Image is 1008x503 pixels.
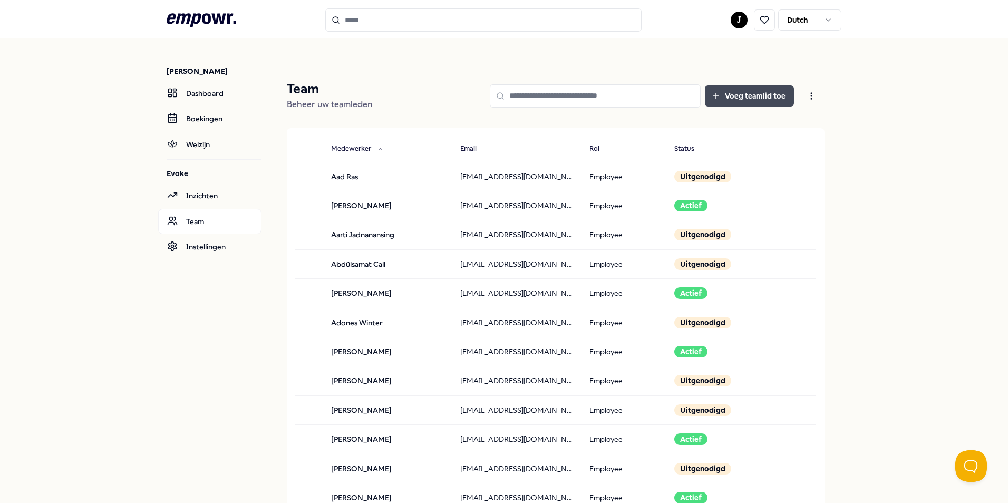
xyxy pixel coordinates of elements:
button: Open menu [798,85,825,107]
td: [EMAIL_ADDRESS][DOMAIN_NAME] [452,191,581,220]
a: Inzichten [158,183,261,208]
td: [EMAIL_ADDRESS][DOMAIN_NAME] [452,425,581,454]
td: [PERSON_NAME] [323,191,452,220]
td: [EMAIL_ADDRESS][DOMAIN_NAME] [452,162,581,191]
a: Team [158,209,261,234]
td: [EMAIL_ADDRESS][DOMAIN_NAME] [452,337,581,366]
p: Evoke [167,168,261,179]
button: Rol [581,139,621,160]
div: Uitgenodigd [674,258,731,270]
div: Actief [674,346,707,357]
div: Uitgenodigd [674,375,731,386]
a: Boekingen [158,106,261,131]
td: Employee [581,425,666,454]
div: Uitgenodigd [674,404,731,416]
td: Aad Ras [323,162,452,191]
div: Uitgenodigd [674,229,731,240]
td: [PERSON_NAME] [323,279,452,308]
div: Actief [674,287,707,299]
td: [EMAIL_ADDRESS][DOMAIN_NAME] [452,220,581,249]
td: [PERSON_NAME] [323,337,452,366]
td: Employee [581,395,666,424]
button: Voeg teamlid toe [705,85,794,107]
td: Employee [581,249,666,278]
td: [EMAIL_ADDRESS][DOMAIN_NAME] [452,249,581,278]
td: Employee [581,220,666,249]
p: [PERSON_NAME] [167,66,261,76]
td: Employee [581,366,666,395]
button: Medewerker [323,139,392,160]
span: Beheer uw teamleden [287,99,373,109]
td: [PERSON_NAME] [323,395,452,424]
td: Employee [581,337,666,366]
a: Welzijn [158,132,261,157]
iframe: Help Scout Beacon - Open [955,450,987,482]
button: Email [452,139,498,160]
td: Employee [581,191,666,220]
td: [PERSON_NAME] [323,425,452,454]
a: Instellingen [158,234,261,259]
td: Employee [581,279,666,308]
td: [EMAIL_ADDRESS][DOMAIN_NAME] [452,308,581,337]
td: [EMAIL_ADDRESS][DOMAIN_NAME] [452,279,581,308]
div: Uitgenodigd [674,317,731,328]
td: [EMAIL_ADDRESS][DOMAIN_NAME] [452,395,581,424]
div: Uitgenodigd [674,171,731,182]
td: Employee [581,162,666,191]
button: J [731,12,748,28]
p: Team [287,81,373,98]
td: Aarti Jadnanansing [323,220,452,249]
div: Actief [674,433,707,445]
td: [EMAIL_ADDRESS][DOMAIN_NAME] [452,366,581,395]
td: Adones Winter [323,308,452,337]
td: Abdülsamat Cali [323,249,452,278]
td: Employee [581,308,666,337]
input: Search for products, categories or subcategories [325,8,642,32]
button: Status [666,139,715,160]
div: Actief [674,200,707,211]
td: [PERSON_NAME] [323,366,452,395]
a: Dashboard [158,81,261,106]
